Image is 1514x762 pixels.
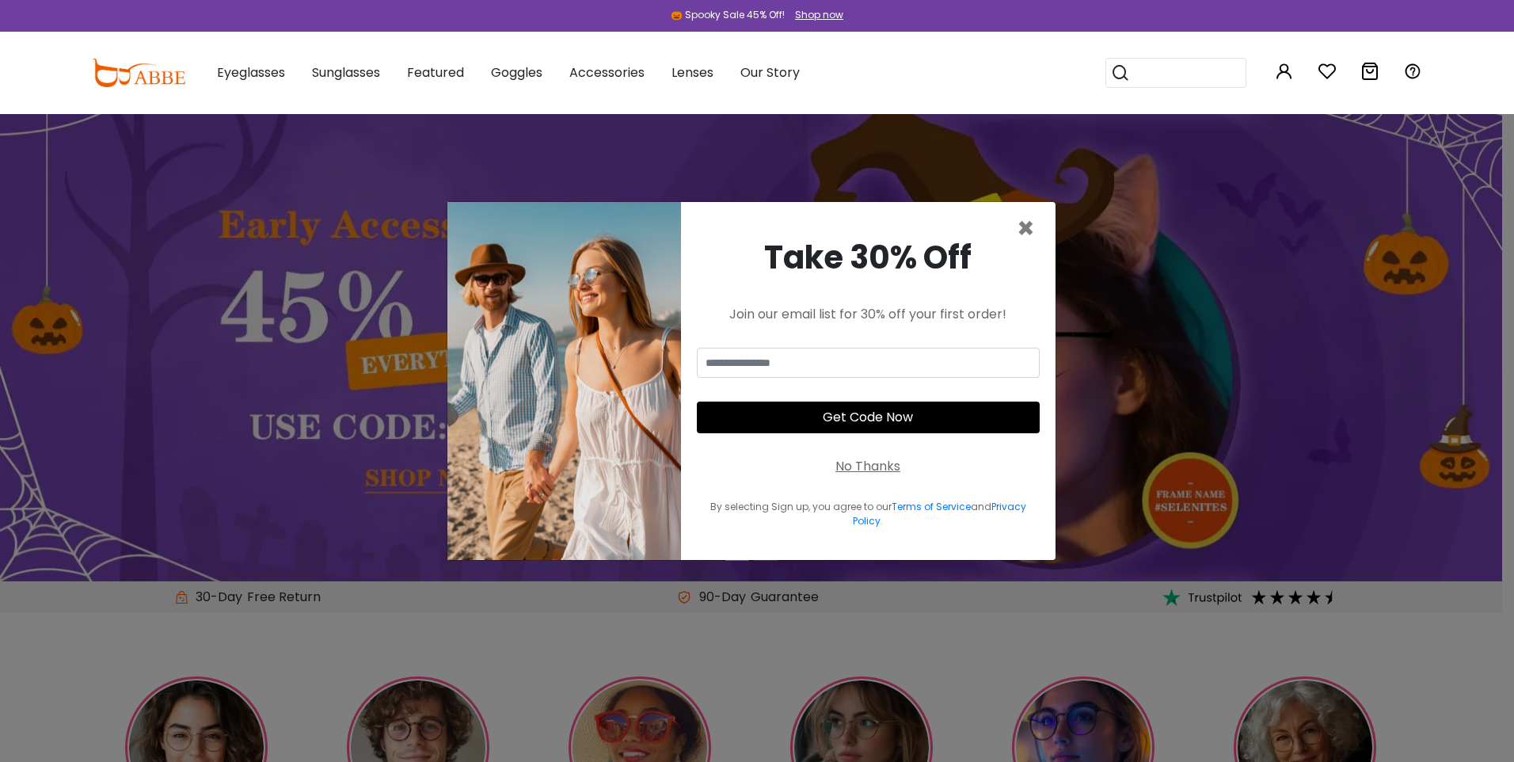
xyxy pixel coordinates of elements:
img: welcome [447,202,681,560]
div: 🎃 Spooky Sale 45% Off! [671,8,785,22]
span: Sunglasses [312,63,380,82]
span: Eyeglasses [217,63,285,82]
span: Our Story [740,63,800,82]
img: abbeglasses.com [92,59,185,87]
div: Join our email list for 30% off your first order! [697,305,1040,324]
span: Featured [407,63,464,82]
div: Take 30% Off [697,234,1040,281]
span: Goggles [491,63,542,82]
div: No Thanks [835,457,900,476]
span: Accessories [569,63,645,82]
button: Get Code Now [697,402,1040,433]
span: Lenses [671,63,713,82]
a: Privacy Policy [853,500,1026,528]
button: Close [1017,215,1035,243]
a: Terms of Service [892,500,971,513]
div: Shop now [795,8,843,22]
div: By selecting Sign up, you agree to our and . [697,500,1040,528]
a: Shop now [787,8,843,21]
span: × [1017,208,1035,249]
